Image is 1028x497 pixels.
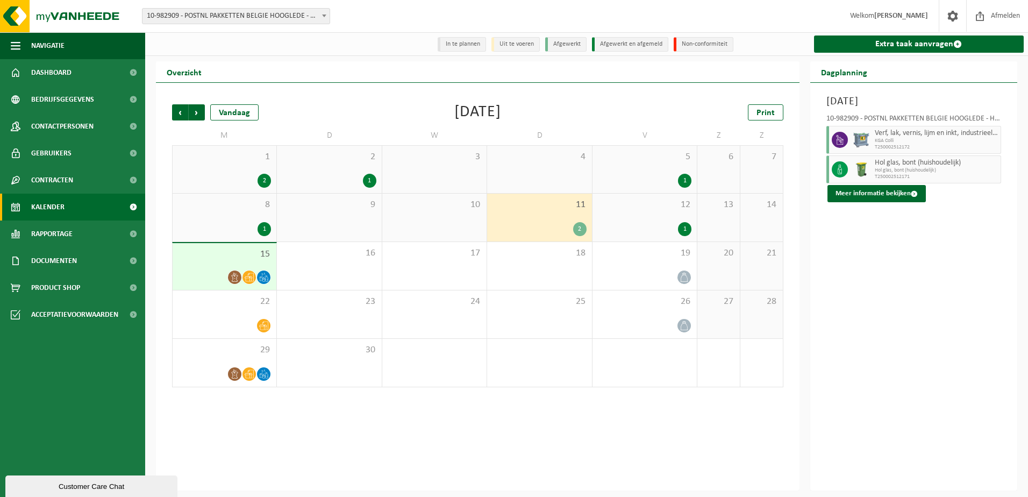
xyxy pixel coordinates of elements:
span: Documenten [31,247,77,274]
span: 18 [492,247,586,259]
div: 1 [678,174,691,188]
span: Verf, lak, vernis, lijm en inkt, industrieel in kleinverpakking [875,129,998,138]
span: 3 [388,151,481,163]
span: 14 [746,199,777,211]
span: Rapportage [31,221,73,247]
span: 15 [178,248,271,260]
span: Dashboard [31,59,72,86]
li: Uit te voeren [491,37,540,52]
span: 22 [178,296,271,308]
span: 8 [178,199,271,211]
img: PB-AP-0800-MET-02-01 [853,132,869,148]
span: Volgende [189,104,205,120]
span: 9 [282,199,376,211]
span: Acceptatievoorwaarden [31,301,118,328]
li: Non-conformiteit [674,37,733,52]
td: Z [740,126,783,145]
td: M [172,126,277,145]
td: D [277,126,382,145]
span: 10-982909 - POSTNL PAKKETTEN BELGIE HOOGLEDE - HOOGLEDE [142,9,330,24]
td: Z [697,126,740,145]
span: 30 [282,344,376,356]
span: Print [756,109,775,117]
span: 23 [282,296,376,308]
span: 2 [282,151,376,163]
h2: Dagplanning [810,61,878,82]
li: In te plannen [438,37,486,52]
span: 21 [746,247,777,259]
span: Navigatie [31,32,65,59]
span: Product Shop [31,274,80,301]
a: Extra taak aanvragen [814,35,1024,53]
span: Hol glas, bont (huishoudelijk) [875,159,998,167]
span: 4 [492,151,586,163]
span: Contactpersonen [31,113,94,140]
span: 17 [388,247,481,259]
div: 2 [573,222,587,236]
a: Print [748,104,783,120]
strong: [PERSON_NAME] [874,12,928,20]
td: W [382,126,487,145]
span: Hol glas, bont (huishoudelijk) [875,167,998,174]
td: V [592,126,697,145]
h3: [DATE] [826,94,1002,110]
img: WB-0240-HPE-GN-50 [853,161,869,177]
span: 10-982909 - POSTNL PAKKETTEN BELGIE HOOGLEDE - HOOGLEDE [142,8,330,24]
span: 26 [598,296,691,308]
h2: Overzicht [156,61,212,82]
span: 25 [492,296,586,308]
span: Bedrijfsgegevens [31,86,94,113]
div: [DATE] [454,104,501,120]
span: 1 [178,151,271,163]
li: Afgewerkt [545,37,587,52]
span: 11 [492,199,586,211]
div: 1 [258,222,271,236]
span: 20 [703,247,734,259]
span: 28 [746,296,777,308]
div: Vandaag [210,104,259,120]
span: 10 [388,199,481,211]
span: Gebruikers [31,140,72,167]
span: 29 [178,344,271,356]
span: T250002512172 [875,144,998,151]
span: Contracten [31,167,73,194]
span: 24 [388,296,481,308]
span: Vorige [172,104,188,120]
span: 5 [598,151,691,163]
span: T250002512171 [875,174,998,180]
td: D [487,126,592,145]
span: KGA Colli [875,138,998,144]
span: Kalender [31,194,65,221]
div: 1 [678,222,691,236]
span: 7 [746,151,777,163]
div: 2 [258,174,271,188]
li: Afgewerkt en afgemeld [592,37,668,52]
iframe: chat widget [5,473,180,497]
span: 6 [703,151,734,163]
span: 16 [282,247,376,259]
span: 12 [598,199,691,211]
div: 1 [363,174,376,188]
div: 10-982909 - POSTNL PAKKETTEN BELGIE HOOGLEDE - HOOGLEDE [826,115,1002,126]
span: 13 [703,199,734,211]
button: Meer informatie bekijken [827,185,926,202]
span: 27 [703,296,734,308]
span: 19 [598,247,691,259]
